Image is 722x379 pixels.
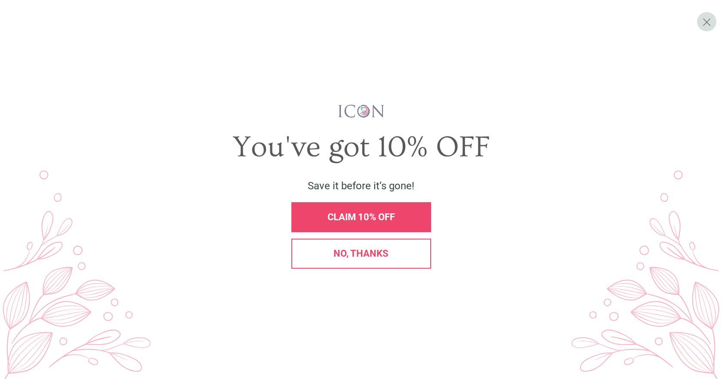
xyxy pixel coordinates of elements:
span: X [702,15,711,28]
span: Save it before it’s gone! [308,180,414,192]
img: iconwallstickersl_1754656298800.png [337,104,385,118]
span: You've got 10% OFF [233,130,490,164]
span: No, thanks [333,248,389,259]
span: CLAIM 10% OFF [327,212,395,222]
